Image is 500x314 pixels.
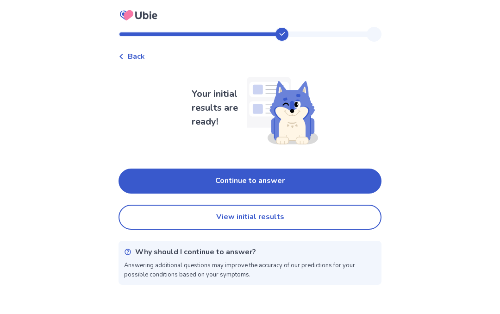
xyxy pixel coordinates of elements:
[119,205,381,230] button: View initial results
[135,246,256,257] p: Why should I continue to answer?
[124,261,376,279] p: Answering additional questions may improve the accuracy of our predictions for your possible cond...
[192,87,243,129] p: Your initial results are ready!
[128,51,145,62] span: Back
[119,169,381,194] button: Continue to answer
[243,69,318,146] img: Shiba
